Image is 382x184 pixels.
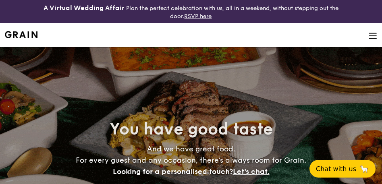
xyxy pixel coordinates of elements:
[359,164,369,174] span: 🦙
[233,167,270,176] span: Let's chat.
[368,31,377,40] img: icon-hamburger-menu.db5d7e83.svg
[316,165,356,173] span: Chat with us
[184,13,212,20] a: RSVP here
[309,160,376,178] button: Chat with us🦙
[32,3,350,20] div: Plan the perfect celebration with us, all in a weekend, without stepping out the door.
[5,31,37,38] a: Logotype
[5,31,37,38] img: Grain
[44,3,125,13] h4: A Virtual Wedding Affair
